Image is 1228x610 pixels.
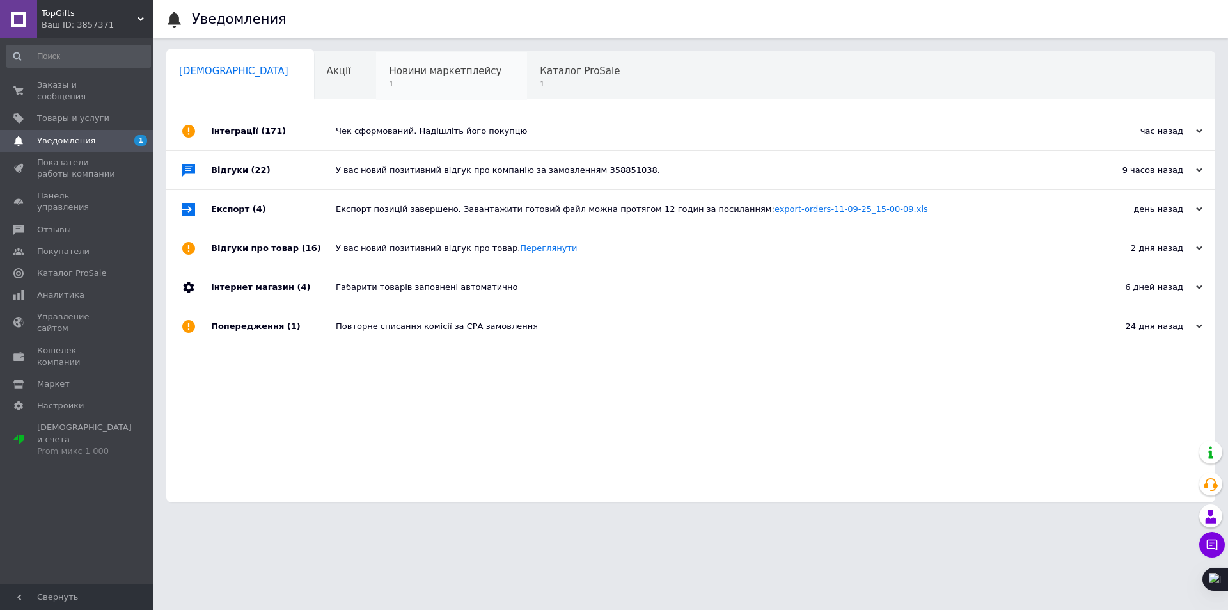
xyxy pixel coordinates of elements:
div: 24 дня назад [1074,321,1202,332]
span: (22) [251,165,271,175]
span: (171) [261,126,286,136]
span: Акції [327,65,351,77]
span: 1 [540,79,620,89]
span: 1 [134,135,147,146]
div: У вас новий позитивний відгук про компанію за замовленням 358851038. [336,165,1074,176]
span: (16) [302,243,321,253]
div: Ваш ID: 3857371 [42,19,153,31]
span: Каталог ProSale [540,65,620,77]
div: Попередження [211,307,336,346]
input: Поиск [6,45,151,68]
span: Управление сайтом [37,311,118,334]
div: Повторне списання комісії за СРА замовлення [336,321,1074,332]
div: час назад [1074,125,1202,137]
div: Чек сформований. Надішліть його покупцю [336,125,1074,137]
span: (1) [287,321,301,331]
div: Експорт [211,190,336,229]
span: TopGifts [42,8,138,19]
span: Товары и услуги [37,113,109,124]
span: Заказы и сообщения [37,79,118,102]
span: Маркет [37,378,70,390]
button: Чат с покупателем [1199,532,1225,558]
div: Prom микс 1 000 [37,445,132,457]
div: 2 дня назад [1074,243,1202,254]
div: Відгуки [211,151,336,189]
span: Каталог ProSale [37,268,106,279]
div: 9 часов назад [1074,165,1202,176]
div: Інтеграції [211,112,336,150]
div: день назад [1074,204,1202,215]
span: Настройки [37,400,84,412]
span: Отзывы [37,224,71,236]
span: Покупатели [37,246,90,257]
span: Уведомления [37,135,95,147]
div: Відгуки про товар [211,229,336,268]
span: [DEMOGRAPHIC_DATA] [179,65,288,77]
span: Панель управления [37,190,118,213]
span: Новини маркетплейсу [389,65,501,77]
span: (4) [297,282,310,292]
div: У вас новий позитивний відгук про товар. [336,243,1074,254]
div: Інтернет магазин [211,268,336,307]
a: export-orders-11-09-25_15-00-09.xls [775,204,928,214]
div: Габарити товарів заповнені автоматично [336,282,1074,293]
h1: Уведомления [192,12,287,27]
span: Аналитика [37,289,84,301]
span: Кошелек компании [37,345,118,368]
span: (4) [253,204,266,214]
span: 1 [389,79,501,89]
a: Переглянути [520,243,577,253]
span: [DEMOGRAPHIC_DATA] и счета [37,422,132,457]
span: Показатели работы компании [37,157,118,180]
div: 6 дней назад [1074,282,1202,293]
div: Експорт позицій завершено. Завантажити готовий файл можна протягом 12 годин за посиланням: [336,204,1074,215]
